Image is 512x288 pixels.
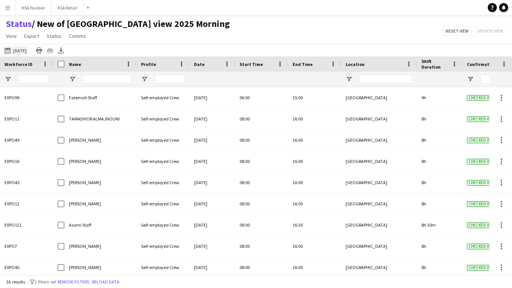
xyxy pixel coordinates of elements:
[341,257,417,278] div: [GEOGRAPHIC_DATA]
[69,76,76,83] button: Open Filter Menu
[69,222,91,228] span: Asami Staff
[288,172,341,193] div: 16:00
[34,46,44,55] app-action-btn: Print
[467,138,492,143] span: Checked-in
[467,76,474,83] button: Open Filter Menu
[5,61,33,67] span: Workforce ID
[235,151,288,172] div: 08:00
[341,108,417,129] div: [GEOGRAPHIC_DATA]
[24,33,39,39] span: Export
[288,214,341,235] div: 16:30
[16,0,52,15] button: KSA Pavilion
[136,257,189,278] div: Self-employed Crew
[359,75,412,84] input: Location Filter Input
[346,61,365,67] span: Location
[136,172,189,193] div: Self-employed Crew
[235,130,288,150] div: 08:00
[467,180,492,186] span: Checked-in
[69,61,81,67] span: Name
[45,46,55,55] app-action-btn: Crew files as ZIP
[288,236,341,257] div: 16:00
[288,108,341,129] div: 16:00
[189,236,235,257] div: [DATE]
[467,95,492,101] span: Checked-in
[69,243,101,249] span: [PERSON_NAME]
[32,18,230,30] span: New of Osaka view 2025 Morning
[467,61,512,67] span: Confirmation Status
[155,75,185,84] input: Profile Filter Input
[417,130,462,150] div: 8h
[443,27,471,36] button: Reset view
[136,108,189,129] div: Self-employed Crew
[235,236,288,257] div: 08:00
[417,236,462,257] div: 8h
[47,33,61,39] span: Status
[417,214,462,235] div: 8h 30m
[69,158,101,164] span: [PERSON_NAME]
[341,87,417,108] div: [GEOGRAPHIC_DATA]
[341,236,417,257] div: [GEOGRAPHIC_DATA]
[189,172,235,193] div: [DATE]
[467,265,492,271] span: Checked-in
[417,151,462,172] div: 8h
[141,76,148,83] button: Open Filter Menu
[52,0,83,15] button: KSA Retail
[235,257,288,278] div: 08:00
[189,214,235,235] div: [DATE]
[189,257,235,278] div: [DATE]
[235,214,288,235] div: 08:00
[18,75,49,84] input: Workforce ID Filter Input
[341,214,417,235] div: [GEOGRAPHIC_DATA]
[189,108,235,129] div: [DATE]
[6,33,17,39] span: View
[136,193,189,214] div: Self-employed Crew
[69,116,120,122] span: TAMADHOR ALMAJNOUNI
[346,76,352,83] button: Open Filter Menu
[44,31,64,41] a: Status
[136,214,189,235] div: Self-employed Crew
[341,193,417,214] div: [GEOGRAPHIC_DATA]
[69,180,101,185] span: [PERSON_NAME]
[56,278,91,286] button: Remove filters
[288,257,341,278] div: 16:00
[6,18,32,30] a: Status
[21,31,42,41] a: Export
[341,130,417,150] div: [GEOGRAPHIC_DATA]
[5,76,11,83] button: Open Filter Menu
[467,244,492,249] span: Checked-in
[235,193,288,214] div: 08:00
[136,236,189,257] div: Self-employed Crew
[69,95,97,100] span: Fatemah Staff
[66,31,89,41] a: Comms
[235,108,288,129] div: 08:00
[417,257,462,278] div: 8h
[288,87,341,108] div: 15:00
[417,193,462,214] div: 8h
[136,151,189,172] div: Self-employed Crew
[3,46,28,55] button: [DATE]
[467,116,492,122] span: Checked-in
[189,130,235,150] div: [DATE]
[69,137,101,143] span: [PERSON_NAME]
[3,31,20,41] a: View
[293,61,313,67] span: End Time
[417,87,462,108] div: 9h
[189,151,235,172] div: [DATE]
[136,87,189,108] div: Self-employed Crew
[136,130,189,150] div: Self-employed Crew
[341,172,417,193] div: [GEOGRAPHIC_DATA]
[467,201,492,207] span: Checked-in
[288,193,341,214] div: 16:00
[421,58,449,70] span: Shift Duration
[189,193,235,214] div: [DATE]
[83,75,132,84] input: Name Filter Input
[417,108,462,129] div: 8h
[240,61,263,67] span: Start Time
[141,61,156,67] span: Profile
[417,172,462,193] div: 8h
[69,201,101,207] span: [PERSON_NAME]
[467,222,492,228] span: Checked-in
[194,61,205,67] span: Date
[235,172,288,193] div: 08:00
[467,159,492,164] span: Checked-in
